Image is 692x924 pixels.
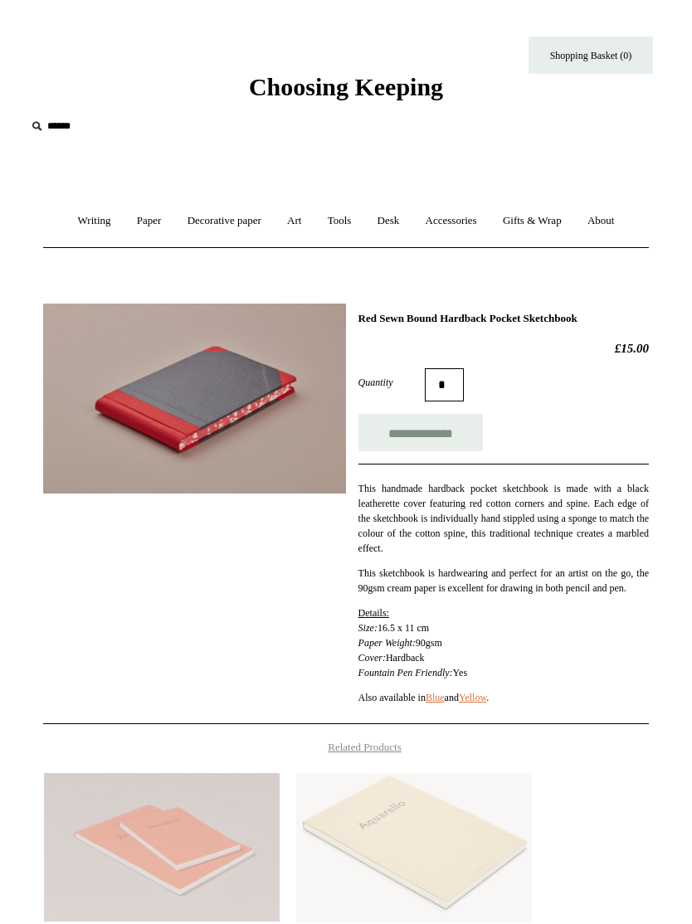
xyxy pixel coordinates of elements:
img: "Aquarello" Watercolour Pad, Creme Paper [296,773,532,922]
a: Yellow [459,692,486,703]
em: Fountain Pen Friendly: [358,667,453,678]
h1: Red Sewn Bound Hardback Pocket Sketchbook [358,312,649,325]
span: 16.5 x 11 cm [378,622,429,634]
a: Blue [426,692,445,703]
em: Paper Weight: [358,637,416,649]
span: Hardback [386,652,425,664]
p: This handmade hardback pocket sketchbook is made with a black leatherette cover featuring red cot... [358,481,649,556]
span: Choosing Keeping [249,73,443,100]
span: 90gsm [358,637,442,649]
label: Quantity [358,375,425,390]
p: This sketchbook is hardwearing and perfect for an artist on the go, the 90gsm cream paper is exce... [358,566,649,596]
img: Red Sewn Bound Hardback Pocket Sketchbook [43,304,346,494]
a: Art [275,199,313,243]
a: Decorative paper [176,199,273,243]
em: Cover: [358,652,386,664]
img: Zeichenblock Sketch Pad [44,773,280,922]
span: Details: [358,607,389,619]
a: Gifts & Wrap [491,199,573,243]
a: Tools [316,199,363,243]
a: Choosing Keeping [249,86,443,98]
h2: £15.00 [358,341,649,356]
a: About [576,199,626,243]
span: Yes [453,667,467,678]
a: Zeichenblock Sketch Pad Zeichenblock Sketch Pad [44,773,280,922]
em: Size: [358,622,378,634]
a: Desk [366,199,412,243]
a: Shopping Basket (0) [529,36,653,74]
p: Also available in and . [358,690,649,705]
a: Paper [125,199,173,243]
a: Writing [66,199,123,243]
a: Accessories [414,199,489,243]
a: "Aquarello" Watercolour Pad, Creme Paper "Aquarello" Watercolour Pad, Creme Paper [296,773,532,922]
